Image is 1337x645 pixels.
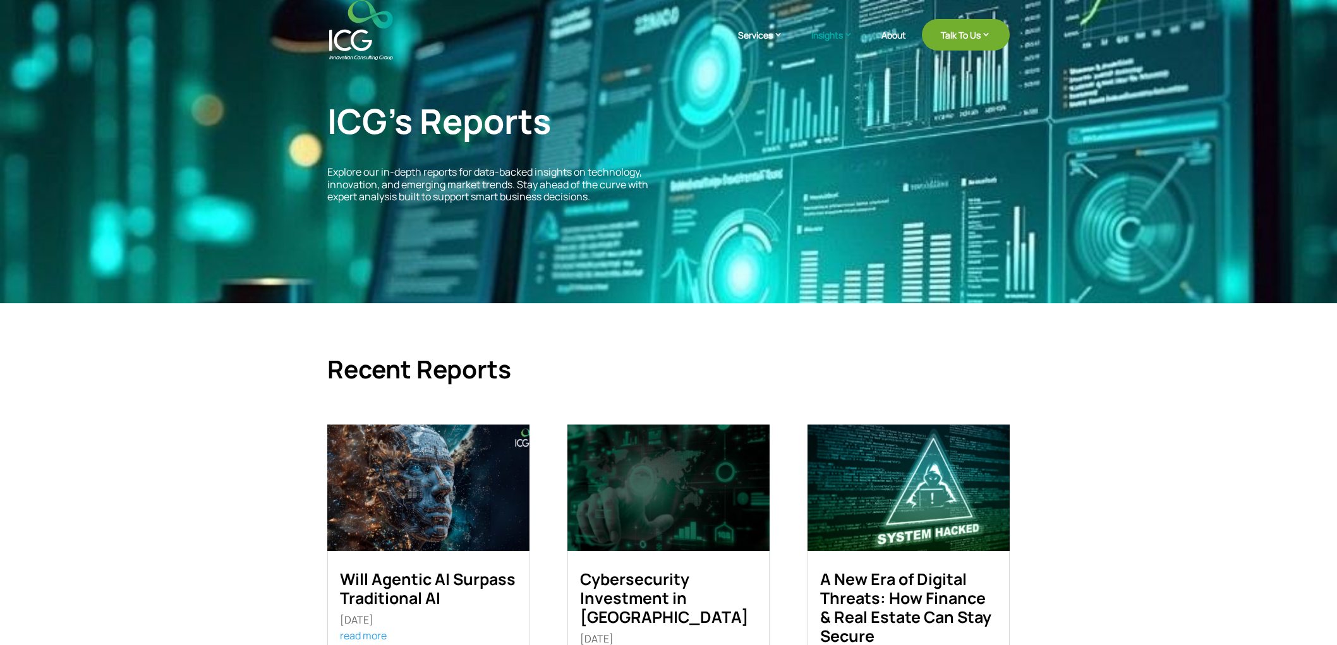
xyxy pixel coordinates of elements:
[340,613,373,627] span: [DATE]
[881,30,906,60] a: About
[327,165,648,203] span: Explore our in-depth reports for data-backed insights on technology, innovation, and emerging mar...
[808,425,1010,551] img: A New Era of Digital Threats: How Finance & Real Estate Can Stay Secure
[327,425,529,551] img: Will Agentic AI Surpass Traditional AI
[567,425,770,551] img: Cybersecurity Investment in Saudi Arabia
[327,352,511,386] span: Recent Reports
[580,568,749,628] a: Cybersecurity Investment in [GEOGRAPHIC_DATA]
[327,97,551,144] span: ICG’s Reports
[340,629,387,642] a: read more
[340,568,516,609] a: Will Agentic AI Surpass Traditional AI
[738,28,796,60] a: Services
[811,28,866,60] a: Insights
[922,19,1010,51] a: Talk To Us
